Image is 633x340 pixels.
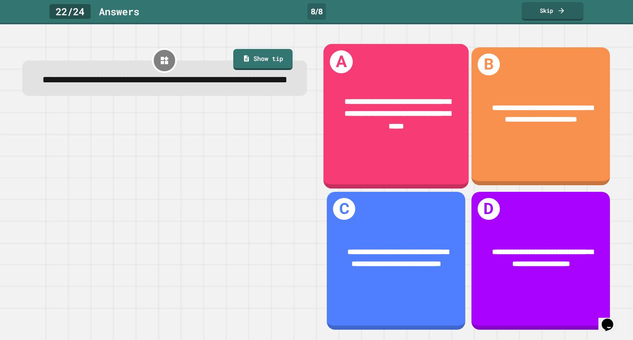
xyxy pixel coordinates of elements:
[330,50,353,73] h1: A
[478,54,499,75] h1: B
[233,49,293,70] a: Show tip
[333,198,355,220] h1: C
[99,4,139,19] div: Answer s
[522,2,584,21] a: Skip
[49,4,91,19] div: 22 / 24
[598,307,625,332] iframe: chat widget
[478,198,499,220] h1: D
[307,3,326,20] div: 8 / 8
